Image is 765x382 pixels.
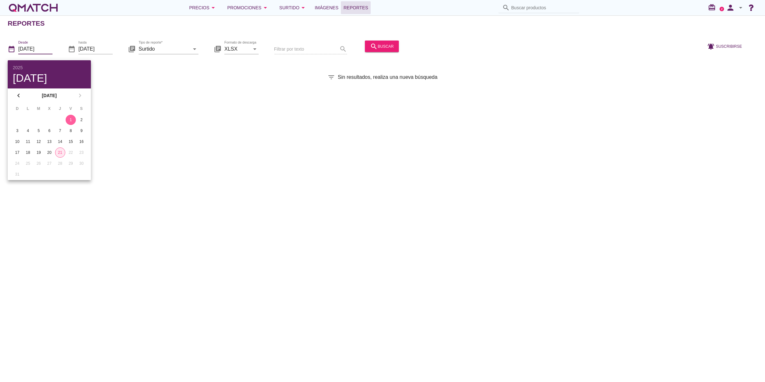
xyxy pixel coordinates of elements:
[502,4,510,12] i: search
[66,126,76,136] button: 8
[76,126,87,136] button: 9
[34,103,44,114] th: M
[737,4,745,12] i: arrow_drop_down
[370,42,378,50] i: search
[44,103,54,114] th: X
[262,4,269,12] i: arrow_drop_down
[44,126,54,136] button: 6
[34,128,44,134] div: 5
[12,126,22,136] button: 3
[13,65,86,70] div: 2025
[76,115,87,125] button: 2
[23,137,33,147] button: 11
[55,150,65,155] div: 21
[44,137,54,147] button: 13
[23,103,33,114] th: L
[370,42,394,50] div: buscar
[76,117,87,123] div: 2
[23,128,33,134] div: 4
[76,103,86,114] th: S
[720,7,724,11] a: 2
[66,128,76,134] div: 8
[44,128,54,134] div: 6
[12,139,22,145] div: 10
[191,45,198,53] i: arrow_drop_down
[139,44,189,54] input: Tipo de reporte*
[66,117,76,123] div: 1
[8,1,59,14] a: white-qmatch-logo
[341,1,371,14] a: Reportes
[12,128,22,134] div: 3
[8,18,45,29] h2: Reportes
[189,4,217,12] div: Precios
[702,40,747,52] button: Suscribirse
[44,147,54,158] button: 20
[34,147,44,158] button: 19
[23,126,33,136] button: 4
[66,137,76,147] button: 15
[12,103,22,114] th: D
[15,92,22,99] i: chevron_left
[44,139,54,145] div: 13
[13,72,86,83] div: [DATE]
[209,4,217,12] i: arrow_drop_down
[23,139,33,145] div: 11
[312,1,341,14] a: Imágenes
[76,137,87,147] button: 16
[34,137,44,147] button: 12
[34,126,44,136] button: 5
[315,4,338,12] span: Imágenes
[68,45,76,53] i: date_range
[66,115,76,125] button: 1
[716,43,742,49] span: Suscribirse
[12,137,22,147] button: 10
[66,103,76,114] th: V
[23,147,33,158] button: 18
[365,40,399,52] button: buscar
[55,139,65,145] div: 14
[224,44,250,54] input: Formato de descarga
[251,45,259,53] i: arrow_drop_down
[338,73,437,81] span: Sin resultados, realiza una nueva búsqueda
[55,128,65,134] div: 7
[343,4,368,12] span: Reportes
[128,45,136,53] i: library_books
[18,44,52,54] input: Desde
[23,150,33,155] div: 18
[34,139,44,145] div: 12
[8,45,15,53] i: date_range
[34,150,44,155] div: 19
[66,139,76,145] div: 15
[55,103,65,114] th: J
[24,92,74,99] strong: [DATE]
[55,126,65,136] button: 7
[12,147,22,158] button: 17
[708,4,718,11] i: redeem
[78,44,113,54] input: hasta
[721,7,723,10] text: 2
[184,1,222,14] button: Precios
[274,1,312,14] button: Surtido
[12,150,22,155] div: 17
[214,45,221,53] i: library_books
[227,4,269,12] div: Promociones
[55,137,65,147] button: 14
[327,73,335,81] i: filter_list
[222,1,274,14] button: Promociones
[707,42,716,50] i: notifications_active
[299,4,307,12] i: arrow_drop_down
[511,3,575,13] input: Buscar productos
[76,139,87,145] div: 16
[55,147,65,158] button: 21
[724,3,737,12] i: person
[76,128,87,134] div: 9
[279,4,307,12] div: Surtido
[44,150,54,155] div: 20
